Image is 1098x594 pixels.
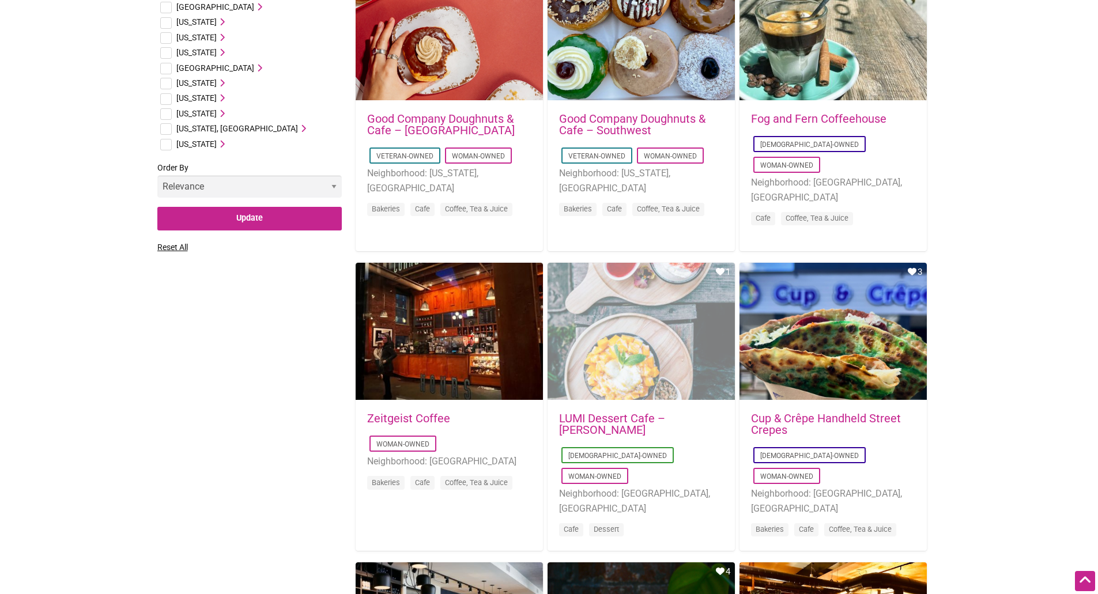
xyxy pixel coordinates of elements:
a: [DEMOGRAPHIC_DATA]-Owned [760,452,859,460]
a: Woman-Owned [760,161,813,169]
a: Good Company Doughnuts & Cafe – Southwest [559,112,705,137]
a: [DEMOGRAPHIC_DATA]-Owned [568,452,667,460]
span: [US_STATE] [176,78,217,88]
a: Woman-Owned [452,152,505,160]
li: Neighborhood: [GEOGRAPHIC_DATA], [GEOGRAPHIC_DATA] [559,486,723,516]
a: Cafe [756,214,771,222]
li: Neighborhood: [US_STATE], [GEOGRAPHIC_DATA] [559,166,723,195]
a: Bakeries [756,525,784,534]
a: Cafe [415,478,430,487]
li: Neighborhood: [GEOGRAPHIC_DATA], [GEOGRAPHIC_DATA] [751,175,915,205]
a: Coffee, Tea & Juice [786,214,848,222]
li: Neighborhood: [US_STATE], [GEOGRAPHIC_DATA] [367,166,531,195]
a: Cafe [607,205,622,213]
a: Woman-Owned [568,472,621,481]
div: Scroll Back to Top [1075,571,1095,591]
a: Woman-Owned [376,440,429,448]
a: Coffee, Tea & Juice [445,205,508,213]
a: Cup & Crêpe Handheld Street Crepes [751,411,901,437]
select: Order By [157,175,342,198]
a: Woman-Owned [760,472,813,481]
span: [US_STATE] [176,33,217,42]
span: [US_STATE] [176,48,217,57]
a: Cafe [799,525,814,534]
a: Veteran-Owned [568,152,625,160]
a: Woman-Owned [644,152,697,160]
a: [DEMOGRAPHIC_DATA]-Owned [760,141,859,149]
span: [US_STATE] [176,93,217,103]
a: Dessert [594,525,619,534]
a: Coffee, Tea & Juice [637,205,700,213]
a: Coffee, Tea & Juice [445,478,508,487]
span: [US_STATE], [GEOGRAPHIC_DATA] [176,124,298,133]
a: Reset All [157,243,188,252]
span: [US_STATE] [176,109,217,118]
a: Good Company Doughnuts & Cafe – [GEOGRAPHIC_DATA] [367,112,515,137]
a: Bakeries [372,478,400,487]
input: Update [157,207,342,230]
a: Coffee, Tea & Juice [829,525,892,534]
a: LUMI Dessert Cafe – [PERSON_NAME] [559,411,665,437]
a: Cafe [564,525,579,534]
span: [US_STATE] [176,17,217,27]
a: Zeitgeist Coffee [367,411,450,425]
a: Cafe [415,205,430,213]
li: Neighborhood: [GEOGRAPHIC_DATA], [GEOGRAPHIC_DATA] [751,486,915,516]
span: [GEOGRAPHIC_DATA] [176,63,254,73]
a: Bakeries [372,205,400,213]
a: Fog and Fern Coffeehouse [751,112,886,126]
li: Neighborhood: [GEOGRAPHIC_DATA] [367,454,531,469]
a: Veteran-Owned [376,152,433,160]
span: [GEOGRAPHIC_DATA] [176,2,254,12]
label: Order By [157,161,342,207]
span: [US_STATE] [176,139,217,149]
a: Bakeries [564,205,592,213]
